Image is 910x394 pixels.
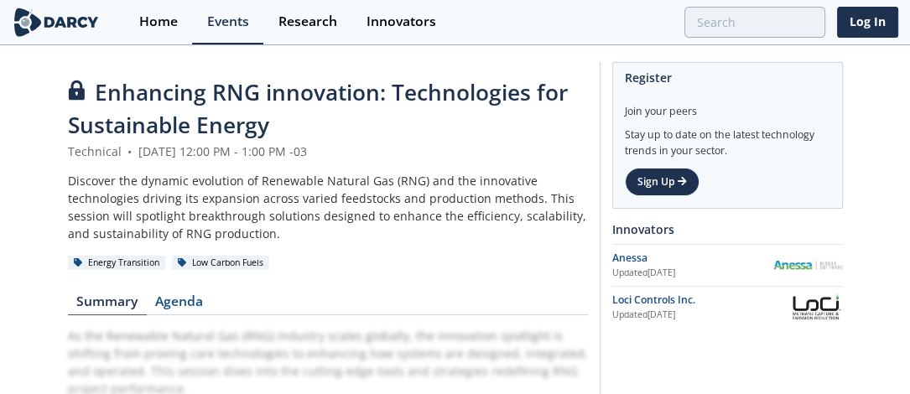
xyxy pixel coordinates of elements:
div: Technical [DATE] 12:00 PM - 1:00 PM -03 [68,143,588,160]
div: Updated [DATE] [612,267,772,280]
div: Loci Controls Inc. [612,293,790,308]
div: Join your peers [625,92,830,119]
a: Loci Controls Inc. Updated[DATE] Loci Controls Inc. [612,293,843,322]
div: Events [207,15,249,29]
a: Sign Up [625,168,699,196]
img: Loci Controls Inc. [789,293,842,322]
a: Log In [837,7,898,38]
img: logo-wide.svg [12,8,101,37]
input: Advanced Search [684,7,825,38]
div: Home [139,15,178,29]
div: Energy Transition [68,256,166,271]
div: Updated [DATE] [612,308,790,322]
img: Anessa [772,261,843,270]
span: • [125,143,135,159]
div: Anessa [612,251,772,266]
div: Innovators [612,215,843,244]
span: Enhancing RNG innovation: Technologies for Sustainable Energy [68,77,568,140]
div: Low Carbon Fuels [172,256,270,271]
div: Discover the dynamic evolution of Renewable Natural Gas (RNG) and the innovative technologies dri... [68,172,588,242]
div: Register [625,63,830,92]
a: Agenda [147,295,212,315]
a: Anessa Updated[DATE] Anessa [612,251,843,280]
div: Stay up to date on the latest technology trends in your sector. [625,119,830,158]
a: Summary [68,295,147,315]
div: Innovators [367,15,436,29]
div: Research [278,15,337,29]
